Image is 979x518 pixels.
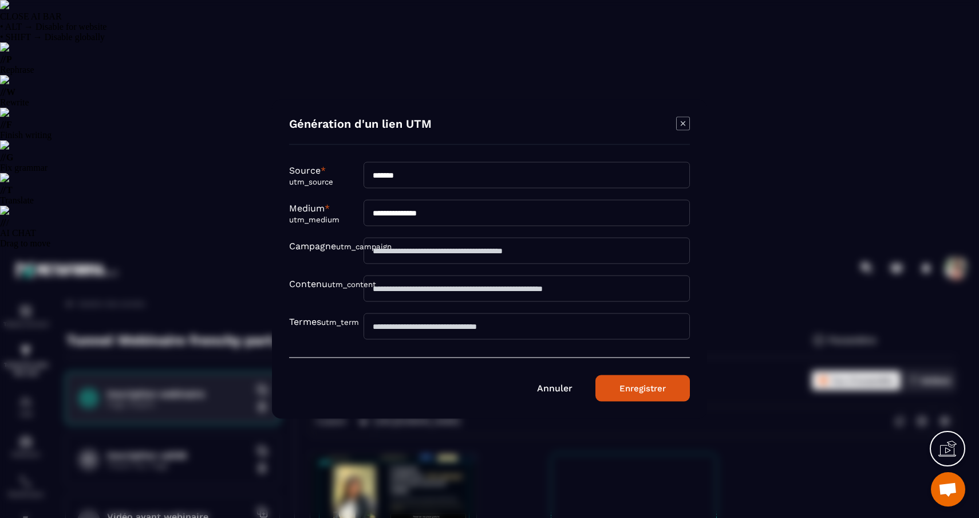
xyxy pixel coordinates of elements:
[537,383,573,394] a: Annuler
[595,375,690,402] button: Enregistrer
[289,316,329,327] p: Termes
[289,278,329,289] p: Contenu
[321,318,359,327] small: utm_term
[931,472,965,507] div: Ouvrir le chat
[327,280,376,289] small: utm_content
